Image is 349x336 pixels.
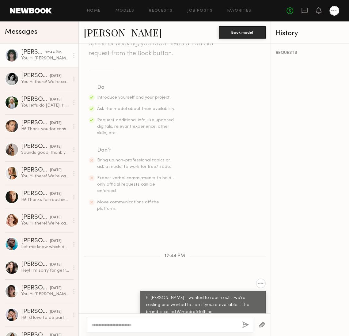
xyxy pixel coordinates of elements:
[5,28,37,36] span: Messages
[21,197,69,203] div: Hi! Thanks for reaching out I’m not in the city I’ll be in a week… would love to be part of this ...
[21,173,69,179] div: You: Hi there! We’re casting for an upcoming shoot (e-comm + social) and would love to have you s...
[21,49,45,55] div: [PERSON_NAME]
[50,262,62,268] div: [DATE]
[97,83,176,92] div: Do
[21,79,69,85] div: You: Hi there! We’re casting for an upcoming shoot (e-comm + social) and would love to have you s...
[21,120,50,126] div: [PERSON_NAME]
[276,30,344,37] div: History
[21,144,50,150] div: [PERSON_NAME]
[21,285,50,291] div: [PERSON_NAME]
[21,238,50,244] div: [PERSON_NAME]
[97,118,174,135] span: Request additional info, like updated digitals, relevant experience, other skills, etc.
[21,150,69,156] div: Sounds good, thank you!
[97,158,171,169] span: Bring up non-professional topics or ask a model to work for free/trade.
[45,50,62,55] div: 12:44 PM
[21,103,69,108] div: You: let's do [DATE]! 11am work?
[50,191,62,197] div: [DATE]
[21,262,50,268] div: [PERSON_NAME]
[97,146,176,155] div: Don’t
[50,97,62,103] div: [DATE]
[165,254,185,259] span: 12:44 PM
[276,51,344,55] div: REQUESTS
[21,291,69,297] div: You: Hi [PERSON_NAME] - so sorry just missed this message and didn't see you! Are you able to com...
[21,73,50,79] div: [PERSON_NAME]
[21,191,50,197] div: [PERSON_NAME]
[21,244,69,250] div: Let me know which day and time work for you
[97,96,171,100] span: Introduce yourself and your project.
[21,126,69,132] div: Hi! Thank you for considering me - may i ask when the job/shoot is and what's the pay? Also, I'm ...
[227,9,252,13] a: Favorites
[21,268,69,274] div: Hey! I’m sorry for getting back to you so late but I’ve got Covid, so can’t make it unfortunately.
[97,176,175,193] span: Expect verbal commitments to hold - only official requests can be enforced.
[219,26,266,39] button: Book model
[50,120,62,126] div: [DATE]
[50,238,62,244] div: [DATE]
[187,9,213,13] a: Job Posts
[21,96,50,103] div: [PERSON_NAME]
[116,9,134,13] a: Models
[21,309,50,315] div: [PERSON_NAME]
[50,285,62,291] div: [DATE]
[87,9,101,13] a: Home
[84,26,162,39] a: [PERSON_NAME]
[21,315,69,321] div: Hi! I’d love to be part of this but the location is quite far from me for a casting. If you’re ev...
[149,9,173,13] a: Requests
[50,168,62,173] div: [DATE]
[21,221,69,226] div: You: Hi there! We’re casting for an upcoming shoot (e-comm + social) and would love to have you s...
[219,29,266,35] a: Book model
[21,214,50,221] div: [PERSON_NAME]
[50,144,62,150] div: [DATE]
[97,200,159,211] span: Move communications off the platform.
[146,295,260,316] div: Hi [PERSON_NAME] - wanted to reach out - we're casting and wanted to see if you're available - Th...
[50,309,62,315] div: [DATE]
[21,167,50,173] div: [PERSON_NAME]
[97,107,175,111] span: Ask the model about their availability.
[21,55,69,61] div: You: Hi [PERSON_NAME] - wanted to reach out - we're casting and wanted to see if you're available...
[50,215,62,221] div: [DATE]
[50,73,62,79] div: [DATE]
